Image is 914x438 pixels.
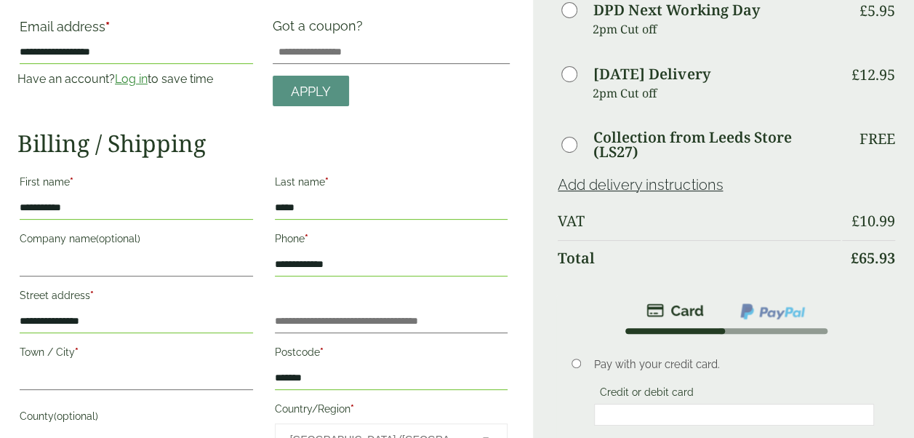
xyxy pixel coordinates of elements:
[859,1,895,20] bdi: 5.95
[646,302,704,319] img: stripe.png
[350,403,354,415] abbr: required
[851,211,859,231] span: £
[20,406,253,431] label: County
[20,285,253,310] label: Street address
[273,18,369,41] label: Got a coupon?
[20,228,253,253] label: Company name
[325,176,329,188] abbr: required
[593,82,841,104] p: 2pm Cut off
[739,302,806,321] img: ppcp-gateway.png
[105,19,110,34] abbr: required
[593,18,841,40] p: 2pm Cut off
[598,408,870,421] iframe: Secure card payment input frame
[593,67,710,81] label: [DATE] Delivery
[594,357,874,373] p: Pay with your credit card.
[20,20,253,41] label: Email address
[275,342,508,367] label: Postcode
[851,248,895,268] bdi: 65.93
[291,84,331,100] span: Apply
[851,248,859,268] span: £
[859,1,867,20] span: £
[20,172,253,196] label: First name
[17,71,255,88] p: Have an account? to save time
[275,228,508,253] label: Phone
[96,233,140,244] span: (optional)
[558,204,841,239] th: VAT
[851,211,895,231] bdi: 10.99
[851,65,859,84] span: £
[594,386,699,402] label: Credit or debit card
[54,410,98,422] span: (optional)
[115,72,148,86] a: Log in
[593,130,841,159] label: Collection from Leeds Store (LS27)
[70,176,73,188] abbr: required
[273,76,349,107] a: Apply
[558,240,841,276] th: Total
[593,3,759,17] label: DPD Next Working Day
[851,65,895,84] bdi: 12.95
[305,233,308,244] abbr: required
[320,346,324,358] abbr: required
[17,130,510,157] h2: Billing / Shipping
[20,342,253,367] label: Town / City
[90,290,94,301] abbr: required
[275,172,508,196] label: Last name
[859,130,895,148] p: Free
[275,399,508,423] label: Country/Region
[558,176,723,194] a: Add delivery instructions
[75,346,79,358] abbr: required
